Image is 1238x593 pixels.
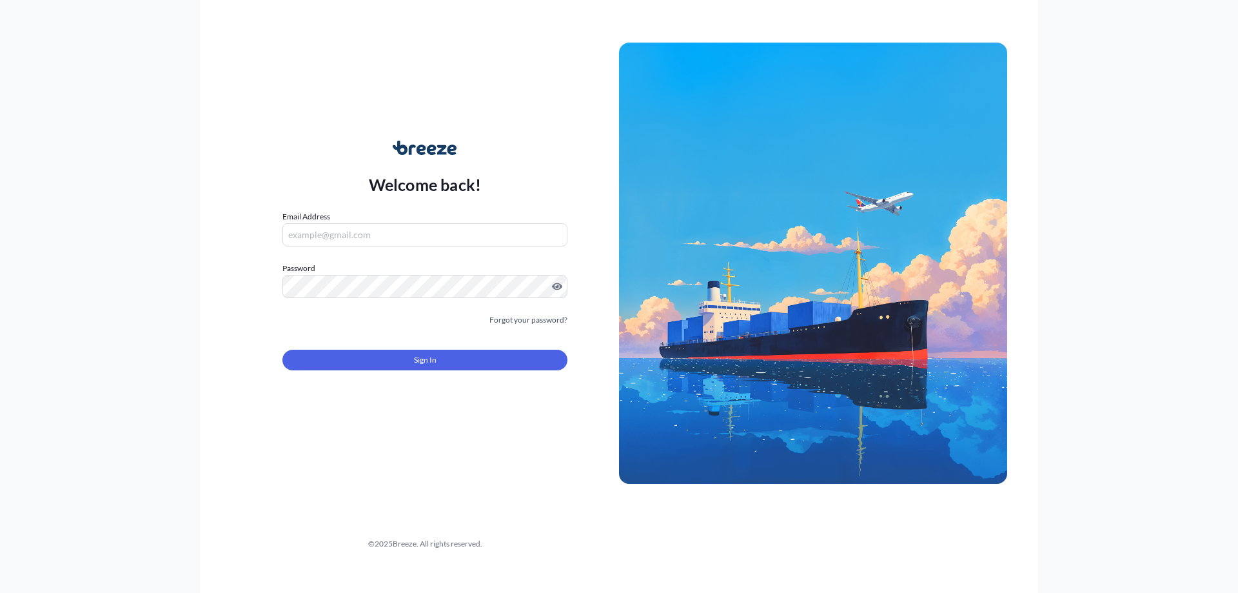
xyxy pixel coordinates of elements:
span: Sign In [414,354,437,367]
button: Show password [552,281,562,292]
div: © 2025 Breeze. All rights reserved. [231,538,619,550]
button: Sign In [282,350,567,370]
label: Email Address [282,210,330,223]
a: Forgot your password? [489,314,567,327]
img: Ship illustration [619,43,1007,484]
label: Password [282,262,567,275]
p: Welcome back! [369,174,482,195]
input: example@gmail.com [282,223,567,246]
